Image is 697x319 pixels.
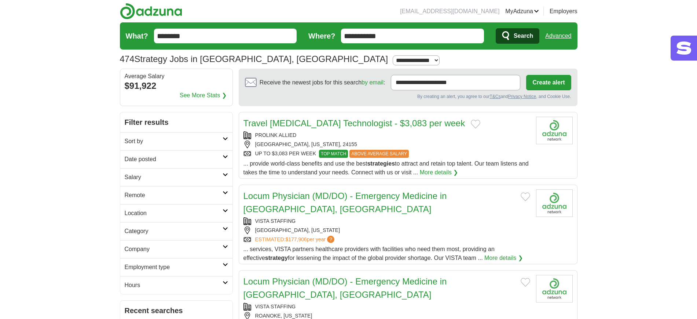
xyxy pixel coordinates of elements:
a: Date posted [120,150,232,168]
h2: Remote [125,191,223,200]
span: ... services, VISTA partners healthcare providers with facilities who need them most, providing a... [243,246,495,261]
button: Add to favorite jobs [471,120,480,128]
span: Receive the newest jobs for this search : [260,78,385,87]
span: $177,906 [285,236,307,242]
a: Advanced [545,29,571,43]
a: T&Cs [489,94,500,99]
a: Employers [550,7,577,16]
a: ESTIMATED:$177,906per year? [255,236,336,243]
div: PROLINK ALLIED [243,131,530,139]
span: ABOVE AVERAGE SALARY [349,150,409,158]
button: Search [496,28,539,44]
div: By creating an alert, you agree to our and , and Cookie Use. [245,93,571,100]
label: What? [126,30,148,41]
div: $91,922 [125,79,228,93]
a: MyAdzuna [505,7,539,16]
img: Company logo [536,275,573,302]
span: ... provide world-class benefits and use the best to attract and retain top talent. Our team list... [243,160,529,175]
h2: Filter results [120,112,232,132]
strong: strategy [265,255,288,261]
button: Add to favorite jobs [521,278,530,287]
div: [GEOGRAPHIC_DATA], [US_STATE] [243,226,530,234]
a: See More Stats ❯ [180,91,227,100]
h2: Category [125,227,223,236]
a: Employment type [120,258,232,276]
a: Sort by [120,132,232,150]
a: Remote [120,186,232,204]
a: More details ❯ [484,254,523,262]
a: Location [120,204,232,222]
a: Salary [120,168,232,186]
a: Travel [MEDICAL_DATA] Technologist - $3,083 per week [243,118,465,128]
img: Company logo [536,117,573,144]
span: TOP MATCH [319,150,348,158]
h2: Recent searches [125,305,228,316]
label: Where? [308,30,335,41]
a: Hours [120,276,232,294]
li: [EMAIL_ADDRESS][DOMAIN_NAME] [400,7,499,16]
span: ? [327,236,334,243]
h1: Strategy Jobs in [GEOGRAPHIC_DATA], [GEOGRAPHIC_DATA] [120,54,388,64]
div: UP TO $3,083 PER WEEK [243,150,530,158]
a: Company [120,240,232,258]
h2: Hours [125,281,223,290]
h2: Company [125,245,223,254]
h2: Salary [125,173,223,182]
a: More details ❯ [420,168,458,177]
div: Average Salary [125,73,228,79]
div: VISTA STAFFING [243,217,530,225]
span: 474 [120,52,135,66]
a: Category [120,222,232,240]
strong: strategies [367,160,395,167]
button: Create alert [526,75,571,90]
span: Search [514,29,533,43]
h2: Employment type [125,263,223,272]
a: Privacy Notice [508,94,536,99]
img: Adzuna logo [120,3,182,19]
h2: Date posted [125,155,223,164]
a: Locum Physician (MD/DO) - Emergency Medicine in [GEOGRAPHIC_DATA], [GEOGRAPHIC_DATA] [243,276,447,300]
a: Locum Physician (MD/DO) - Emergency Medicine in [GEOGRAPHIC_DATA], [GEOGRAPHIC_DATA] [243,191,447,214]
h2: Sort by [125,137,223,146]
div: [GEOGRAPHIC_DATA], [US_STATE], 24155 [243,141,530,148]
div: VISTA STAFFING [243,303,530,311]
button: Add to favorite jobs [521,192,530,201]
h2: Location [125,209,223,218]
img: Company logo [536,189,573,217]
a: by email [362,79,384,86]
